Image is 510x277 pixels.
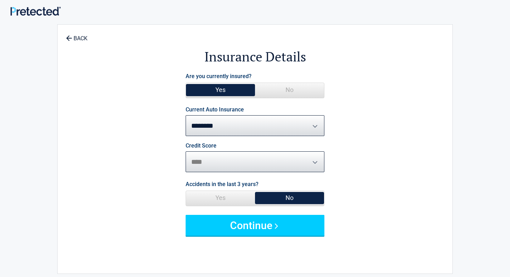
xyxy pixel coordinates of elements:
label: Current Auto Insurance [186,107,244,112]
a: BACK [65,29,89,41]
h2: Insurance Details [96,48,414,66]
span: No [255,191,324,205]
span: Yes [186,83,255,97]
span: No [255,83,324,97]
label: Accidents in the last 3 years? [186,179,258,189]
img: Main Logo [10,7,61,16]
button: Continue [186,215,324,236]
label: Are you currently insured? [186,72,252,81]
label: Credit Score [186,143,216,149]
span: Yes [186,191,255,205]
